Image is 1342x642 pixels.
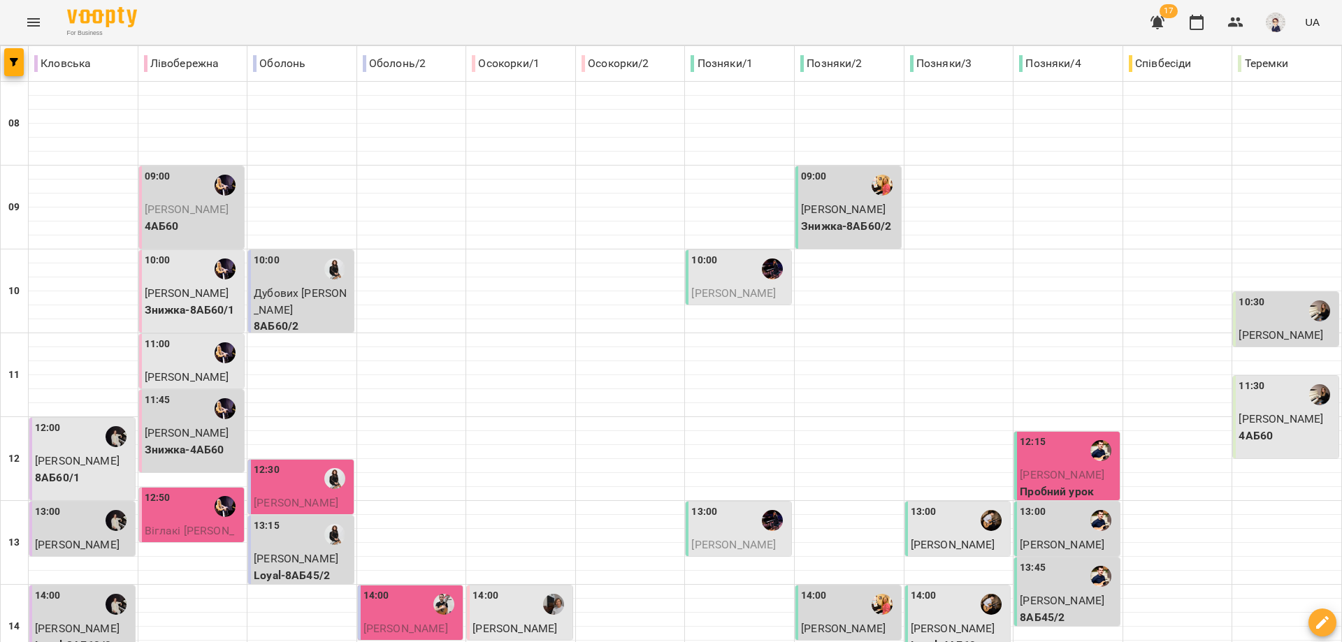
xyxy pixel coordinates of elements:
span: [PERSON_NAME] [145,286,229,300]
img: Юлія КРАВЧЕНКО [762,510,783,531]
p: Теремки [1238,55,1288,72]
p: Знижка-4АБ45 [145,386,242,402]
p: 4АБ60 [145,218,242,235]
img: Анна ГОРБУЛІНА [106,510,127,531]
span: [PERSON_NAME] [1020,538,1104,551]
span: [PERSON_NAME] [801,203,886,216]
span: [PERSON_NAME] [1239,412,1323,425]
h6: 10 [8,284,20,299]
p: 8АБ60/1 [35,469,132,486]
img: Даниїл КАЛАШНИК [981,594,1002,615]
img: Даниїл КАЛАШНИК [981,510,1002,531]
h6: 11 [8,367,20,383]
span: [PERSON_NAME] [145,370,229,384]
span: Віглакі [PERSON_NAME] [145,524,234,554]
h6: 09 [8,200,20,215]
p: Кловська [34,55,91,72]
label: 13:00 [1020,504,1046,520]
label: 13:00 [911,504,937,520]
label: 11:45 [145,393,171,408]
span: For Business [67,29,137,38]
p: Оболонь/2 [363,55,426,72]
span: [PERSON_NAME] [1020,468,1104,481]
img: Анна ГОРБУЛІНА [106,426,127,447]
span: [PERSON_NAME] [911,622,995,635]
h6: 13 [8,535,20,550]
p: 4АБ45 [1020,553,1117,570]
p: Пз45 [691,553,788,570]
label: 14:00 [472,588,498,604]
p: Осокорки/2 [582,55,649,72]
label: 10:00 [691,253,717,268]
p: Позняки/2 [800,55,862,72]
label: 14:00 [911,588,937,604]
img: Віктор АРТЕМЕНКО [1090,440,1111,461]
img: Наталя ПОСИПАЙКО [872,594,893,615]
h6: 08 [8,116,20,131]
img: Анна ГОРБУЛІНА [106,594,127,615]
div: Ольга МОСКАЛЕНКО [215,398,236,419]
p: Пробний урок [254,511,351,528]
label: 09:00 [801,169,827,184]
img: aa85c507d3ef63538953964a1cec316d.png [1266,13,1285,32]
img: Людмила ЦВЄТКОВА [543,594,564,615]
div: Ольга МОСКАЛЕНКО [215,342,236,363]
p: Оболонь [253,55,305,72]
span: [PERSON_NAME] [145,203,229,216]
p: Пробний урок [1020,483,1117,500]
p: Співбесіди [1129,55,1192,72]
span: [PERSON_NAME] [691,286,776,300]
span: [PERSON_NAME] [691,538,776,551]
p: 4АБ45 [911,553,1008,570]
img: Ольга ЕПОВА [1309,384,1330,405]
span: [PERSON_NAME] [145,426,229,439]
label: 14:00 [363,588,389,604]
img: Ольга ЕПОВА [1309,300,1330,321]
img: Ольга МОСКАЛЕНКО [215,258,236,279]
p: Знижка-4АБ45 [1239,344,1336,360]
img: Віктор АРТЕМЕНКО [1090,566,1111,587]
label: 13:00 [35,504,61,520]
p: 8АБ60/2 [254,318,351,335]
span: [PERSON_NAME] [911,538,995,551]
p: Знижка-4АБ60 [145,442,242,458]
p: Loyal-8АБ45/2 [254,567,351,584]
p: 4АБ60 [1239,428,1336,444]
span: [PERSON_NAME] [254,496,338,509]
label: 10:00 [145,253,171,268]
img: Ольга МОСКАЛЕНКО [215,496,236,517]
p: Лівобережна [144,55,219,72]
p: 4АБ45 [35,553,132,570]
span: [PERSON_NAME] [35,454,120,467]
h6: 12 [8,451,20,467]
img: Віктор АРТЕМЕНКО [1090,510,1111,531]
img: Любов ПУШНЯК [324,524,345,545]
p: Позняки/1 [691,55,752,72]
img: Любов ПУШНЯК [324,258,345,279]
label: 12:30 [254,462,280,478]
span: [PERSON_NAME] [254,552,338,565]
button: Menu [17,6,50,39]
button: UA [1299,9,1325,35]
img: Наталя ПОСИПАЙКО [872,175,893,196]
label: 11:30 [1239,379,1264,394]
img: Voopty Logo [67,7,137,27]
p: Знижка-4АБ45 [691,302,788,319]
span: [PERSON_NAME] [363,622,448,635]
label: 12:50 [145,490,171,506]
h6: 14 [8,619,20,634]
